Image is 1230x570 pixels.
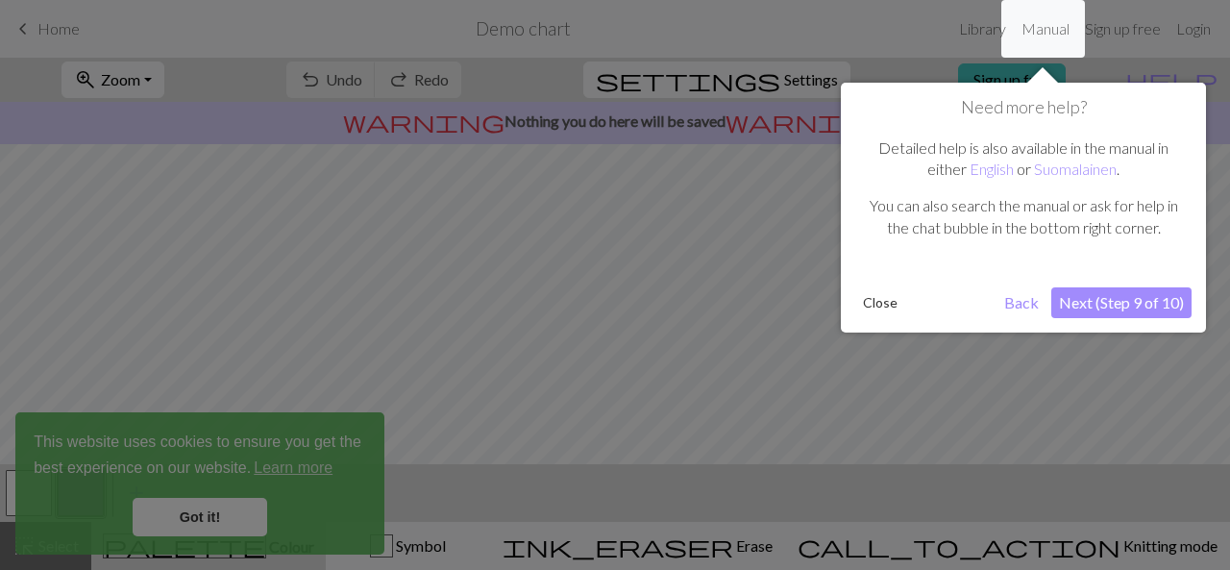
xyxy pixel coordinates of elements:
[855,288,905,317] button: Close
[855,97,1192,118] h1: Need more help?
[841,83,1206,333] div: Need more help?
[865,137,1182,181] p: Detailed help is also available in the manual in either or .
[1051,287,1192,318] button: Next (Step 9 of 10)
[1034,160,1117,178] a: Suomalainen
[996,287,1046,318] button: Back
[865,195,1182,238] p: You can also search the manual or ask for help in the chat bubble in the bottom right corner.
[970,160,1014,178] a: English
